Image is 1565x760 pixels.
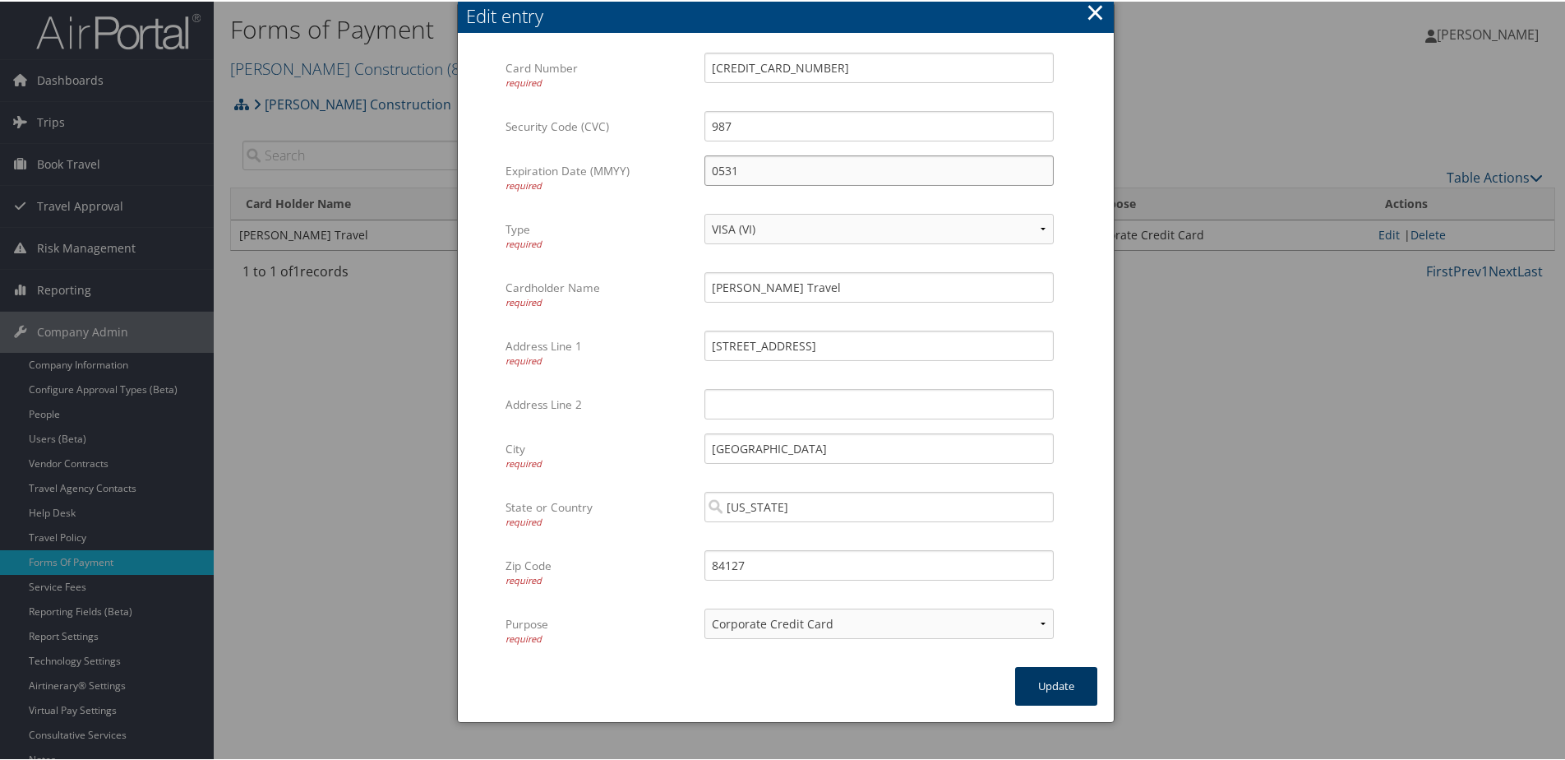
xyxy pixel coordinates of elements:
label: City [506,432,692,477]
span: required [506,236,542,248]
label: State or Country [506,490,692,535]
button: Update [1015,665,1097,704]
span: required [506,631,542,643]
label: Purpose [506,607,692,652]
span: required [506,572,542,585]
span: required [506,75,542,87]
label: Card Number [506,51,692,96]
span: required [506,514,542,526]
label: Expiration Date (MMYY) [506,154,692,199]
span: required [506,353,542,365]
label: Address Line 2 [506,387,692,419]
label: Security Code (CVC) [506,109,692,141]
span: required [506,178,542,190]
div: Edit entry [466,2,1114,27]
label: Cardholder Name [506,271,692,316]
label: Address Line 1 [506,329,692,374]
span: required [506,456,542,468]
span: required [506,294,542,307]
label: Type [506,212,692,257]
label: Zip Code [506,549,692,594]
